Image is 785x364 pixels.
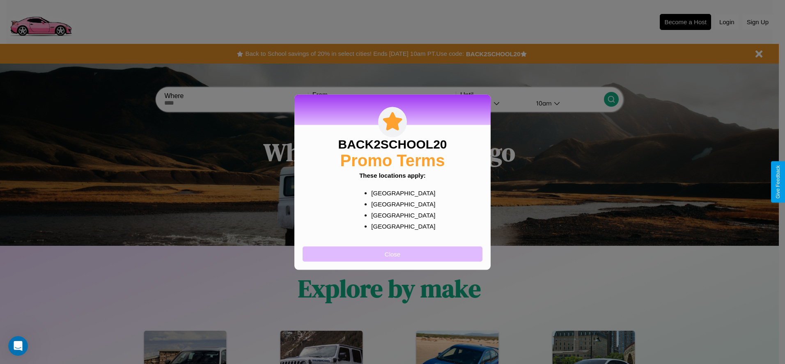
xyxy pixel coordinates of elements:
h2: Promo Terms [340,151,445,169]
h3: BACK2SCHOOL20 [338,137,447,151]
p: [GEOGRAPHIC_DATA] [371,198,430,209]
p: [GEOGRAPHIC_DATA] [371,187,430,198]
iframe: Intercom live chat [8,336,28,356]
b: These locations apply: [359,172,426,179]
button: Close [303,246,482,261]
p: [GEOGRAPHIC_DATA] [371,209,430,220]
div: Give Feedback [775,165,781,199]
p: [GEOGRAPHIC_DATA] [371,220,430,231]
